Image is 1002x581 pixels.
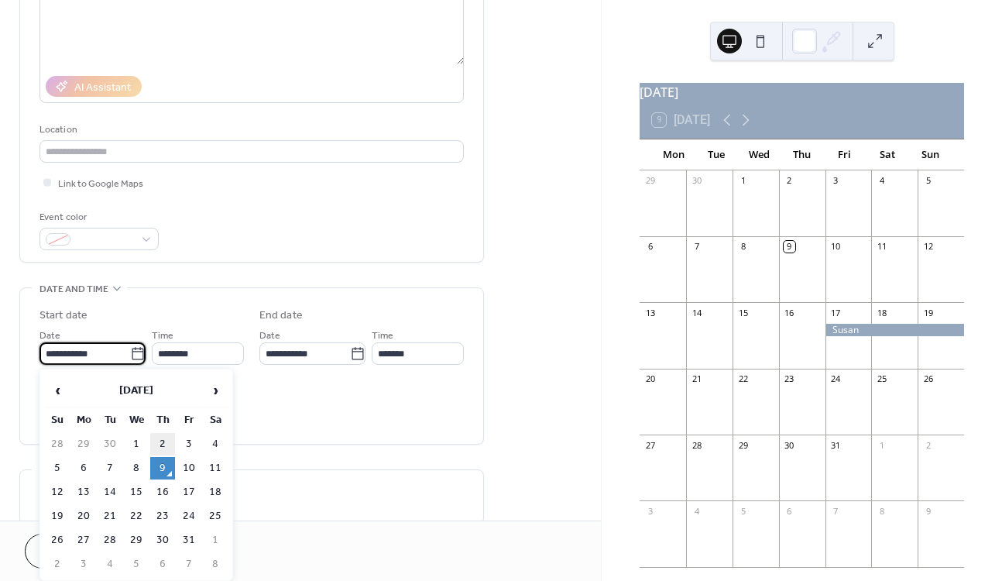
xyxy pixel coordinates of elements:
div: 13 [644,307,656,318]
div: 2 [784,175,795,187]
td: 15 [124,481,149,504]
div: 1 [876,439,887,451]
div: 5 [922,175,934,187]
td: 6 [71,457,96,480]
div: 3 [644,505,656,517]
div: 1 [737,175,749,187]
div: 6 [784,505,795,517]
td: 10 [177,457,201,480]
td: 5 [45,457,70,480]
td: 24 [177,505,201,528]
td: 7 [177,553,201,576]
div: Fri [823,139,866,170]
div: Event color [39,209,156,225]
div: 28 [691,439,702,451]
td: 1 [203,529,228,552]
td: 13 [71,481,96,504]
div: 11 [876,241,887,253]
div: 7 [830,505,842,517]
td: 12 [45,481,70,504]
div: 8 [737,241,749,253]
div: Start date [39,308,88,324]
div: 30 [691,175,702,187]
th: Su [45,409,70,431]
td: 19 [45,505,70,528]
td: 26 [45,529,70,552]
div: 26 [922,373,934,385]
td: 28 [98,529,122,552]
div: 20 [644,373,656,385]
td: 3 [71,553,96,576]
div: 27 [644,439,656,451]
div: 3 [830,175,842,187]
span: Time [152,328,173,344]
div: Susan [825,324,964,337]
div: Thu [781,139,823,170]
td: 5 [124,553,149,576]
div: 21 [691,373,702,385]
td: 23 [150,505,175,528]
td: 30 [150,529,175,552]
span: Time [372,328,393,344]
div: 29 [737,439,749,451]
th: Sa [203,409,228,431]
div: Mon [652,139,695,170]
div: 15 [737,307,749,318]
div: 12 [922,241,934,253]
td: 8 [124,457,149,480]
div: 10 [830,241,842,253]
td: 29 [71,433,96,456]
td: 25 [203,505,228,528]
div: End date [259,308,303,324]
div: 22 [737,373,749,385]
div: 7 [691,241,702,253]
div: 4 [876,175,887,187]
div: Location [39,122,461,138]
td: 29 [124,529,149,552]
div: 16 [784,307,795,318]
div: 17 [830,307,842,318]
td: 20 [71,505,96,528]
td: 27 [71,529,96,552]
td: 18 [203,481,228,504]
div: 8 [876,505,887,517]
th: Th [150,409,175,431]
div: 29 [644,175,656,187]
div: 19 [922,307,934,318]
div: 9 [922,505,934,517]
td: 4 [203,433,228,456]
th: We [124,409,149,431]
div: Tue [695,139,738,170]
div: 9 [784,241,795,253]
div: 23 [784,373,795,385]
th: Fr [177,409,201,431]
td: 22 [124,505,149,528]
div: 30 [784,439,795,451]
div: 18 [876,307,887,318]
button: Cancel [25,534,120,569]
td: 11 [203,457,228,480]
div: [DATE] [640,83,964,101]
td: 30 [98,433,122,456]
div: 5 [737,505,749,517]
div: 24 [830,373,842,385]
td: 3 [177,433,201,456]
td: 2 [150,433,175,456]
div: 6 [644,241,656,253]
td: 16 [150,481,175,504]
div: Sun [909,139,952,170]
span: Date [39,328,60,344]
th: Tu [98,409,122,431]
div: Wed [738,139,781,170]
div: 4 [691,505,702,517]
span: › [204,375,227,406]
td: 1 [124,433,149,456]
span: Date and time [39,281,108,297]
div: Sat [866,139,909,170]
th: Mo [71,409,96,431]
td: 9 [150,457,175,480]
td: 17 [177,481,201,504]
td: 6 [150,553,175,576]
td: 28 [45,433,70,456]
